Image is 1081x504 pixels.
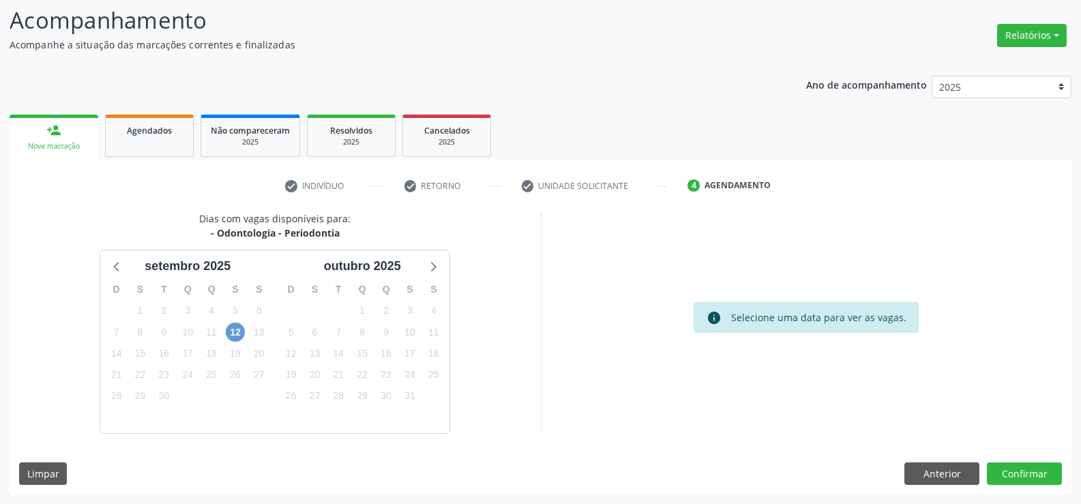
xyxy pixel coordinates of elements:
[200,279,224,300] div: Q
[424,301,443,321] span: sábado, 4 de outubro de 2025
[131,344,150,363] span: segunda-feira, 15 de setembro de 2025
[374,279,398,300] div: Q
[806,76,927,93] p: Ano de acompanhamento
[178,344,197,363] span: quarta-feira, 17 de setembro de 2025
[282,344,301,363] span: domingo, 12 de outubro de 2025
[154,323,173,342] span: terça-feira, 9 de setembro de 2025
[400,366,419,385] span: sexta-feira, 24 de outubro de 2025
[376,366,396,385] span: quinta-feira, 23 de outubro de 2025
[226,344,245,363] span: sexta-feira, 19 de setembro de 2025
[19,462,67,486] button: Limpar
[330,125,372,136] span: Resolvidos
[199,211,351,240] div: Dias com vagas disponíveis para:
[400,301,419,321] span: sexta-feira, 3 de outubro de 2025
[10,38,753,52] p: Acompanhe a situação das marcações correntes e finalizadas
[424,344,443,363] span: sábado, 18 de outubro de 2025
[154,301,173,321] span: terça-feira, 2 de setembro de 2025
[128,279,152,300] div: S
[250,344,269,363] span: sábado, 20 de setembro de 2025
[178,366,197,385] span: quarta-feira, 24 de setembro de 2025
[353,366,372,385] span: quarta-feira, 22 de outubro de 2025
[202,344,221,363] span: quinta-feira, 18 de setembro de 2025
[202,366,221,385] span: quinta-feira, 25 de setembro de 2025
[202,323,221,342] span: quinta-feira, 11 de setembro de 2025
[152,279,176,300] div: T
[104,279,128,300] div: D
[139,257,236,276] div: setembro 2025
[424,125,470,136] span: Cancelados
[705,179,771,192] div: Agendamento
[19,141,89,151] div: Nova marcação
[178,301,197,321] span: quarta-feira, 3 de setembro de 2025
[904,462,979,486] button: Anterior
[376,344,396,363] span: quinta-feira, 16 de outubro de 2025
[424,323,443,342] span: sábado, 11 de outubro de 2025
[107,366,126,385] span: domingo, 21 de setembro de 2025
[107,323,126,342] span: domingo, 7 de setembro de 2025
[202,301,221,321] span: quinta-feira, 4 de setembro de 2025
[731,310,906,325] div: Selecione uma data para ver as vagas.
[250,323,269,342] span: sábado, 13 de setembro de 2025
[131,323,150,342] span: segunda-feira, 8 de setembro de 2025
[997,24,1067,47] button: Relatórios
[199,226,351,240] div: - Odontologia - Periodontia
[306,344,325,363] span: segunda-feira, 13 de outubro de 2025
[424,366,443,385] span: sábado, 25 de outubro de 2025
[353,387,372,406] span: quarta-feira, 29 de outubro de 2025
[687,179,700,192] div: 4
[400,323,419,342] span: sexta-feira, 10 de outubro de 2025
[211,137,290,147] div: 2025
[421,279,445,300] div: S
[306,366,325,385] span: segunda-feira, 20 de outubro de 2025
[226,301,245,321] span: sexta-feira, 5 de setembro de 2025
[376,323,396,342] span: quinta-feira, 9 de outubro de 2025
[176,279,200,300] div: Q
[987,462,1062,486] button: Confirmar
[131,301,150,321] span: segunda-feira, 1 de setembro de 2025
[306,323,325,342] span: segunda-feira, 6 de outubro de 2025
[351,279,374,300] div: Q
[317,137,385,147] div: 2025
[154,387,173,406] span: terça-feira, 30 de setembro de 2025
[306,387,325,406] span: segunda-feira, 27 de outubro de 2025
[224,279,248,300] div: S
[329,387,348,406] span: terça-feira, 28 de outubro de 2025
[46,123,61,138] div: person_add
[154,366,173,385] span: terça-feira, 23 de setembro de 2025
[327,279,351,300] div: T
[303,279,327,300] div: S
[400,387,419,406] span: sexta-feira, 31 de outubro de 2025
[279,279,303,300] div: D
[226,323,245,342] span: sexta-feira, 12 de setembro de 2025
[319,257,406,276] div: outubro 2025
[376,301,396,321] span: quinta-feira, 2 de outubro de 2025
[107,387,126,406] span: domingo, 28 de setembro de 2025
[353,323,372,342] span: quarta-feira, 8 de outubro de 2025
[282,366,301,385] span: domingo, 19 de outubro de 2025
[154,344,173,363] span: terça-feira, 16 de setembro de 2025
[131,387,150,406] span: segunda-feira, 29 de setembro de 2025
[329,323,348,342] span: terça-feira, 7 de outubro de 2025
[250,366,269,385] span: sábado, 27 de setembro de 2025
[282,323,301,342] span: domingo, 5 de outubro de 2025
[10,3,753,38] p: Acompanhamento
[376,387,396,406] span: quinta-feira, 30 de outubro de 2025
[400,344,419,363] span: sexta-feira, 17 de outubro de 2025
[353,344,372,363] span: quarta-feira, 15 de outubro de 2025
[127,125,172,136] span: Agendados
[707,310,722,325] i: info
[250,301,269,321] span: sábado, 6 de setembro de 2025
[107,344,126,363] span: domingo, 14 de setembro de 2025
[226,366,245,385] span: sexta-feira, 26 de setembro de 2025
[211,125,290,136] span: Não compareceram
[413,137,481,147] div: 2025
[247,279,271,300] div: S
[329,344,348,363] span: terça-feira, 14 de outubro de 2025
[398,279,422,300] div: S
[131,366,150,385] span: segunda-feira, 22 de setembro de 2025
[282,387,301,406] span: domingo, 26 de outubro de 2025
[178,323,197,342] span: quarta-feira, 10 de setembro de 2025
[329,366,348,385] span: terça-feira, 21 de outubro de 2025
[353,301,372,321] span: quarta-feira, 1 de outubro de 2025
